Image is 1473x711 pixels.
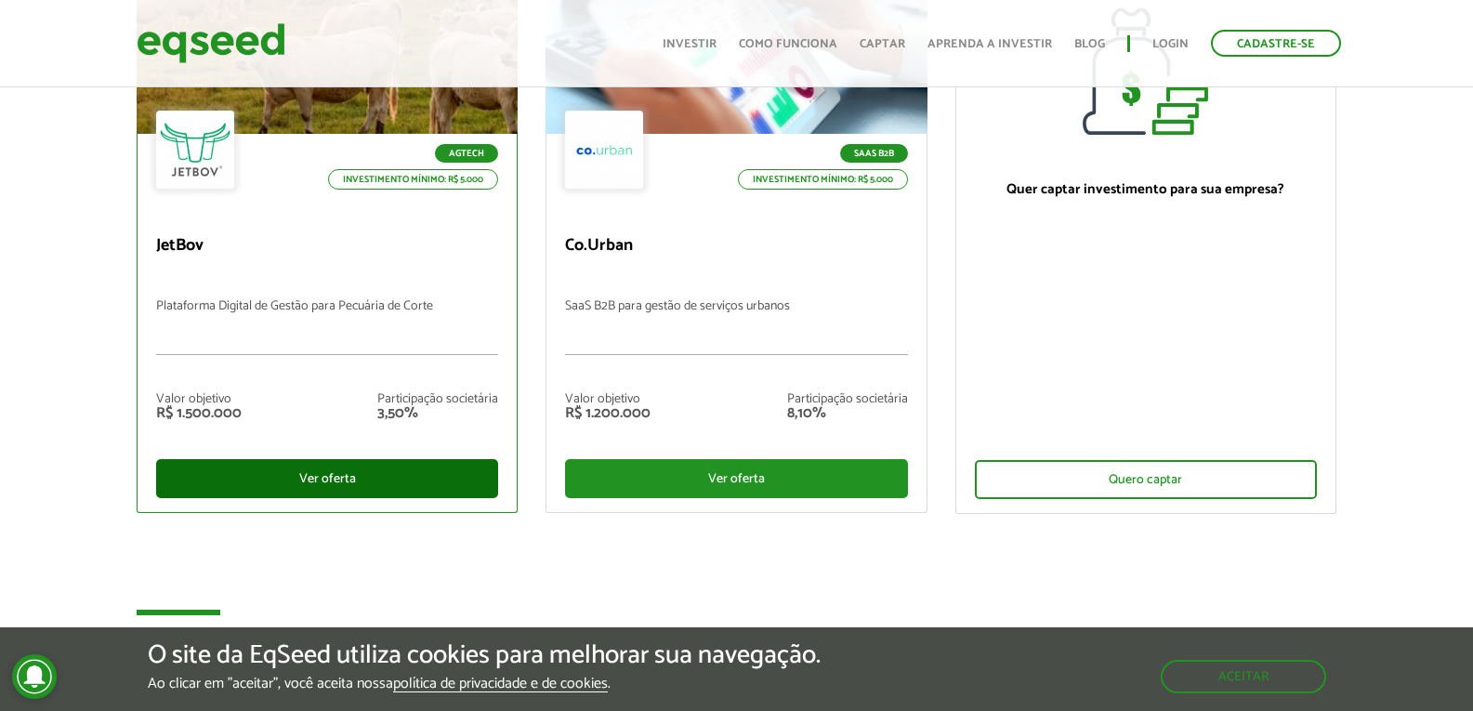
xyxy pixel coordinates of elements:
p: Investimento mínimo: R$ 5.000 [738,169,908,190]
p: Ao clicar em "aceitar", você aceita nossa . [148,675,821,692]
div: R$ 1.200.000 [565,406,651,421]
a: Login [1152,38,1189,50]
a: Captar [860,38,905,50]
a: Como funciona [739,38,837,50]
p: SaaS B2B [840,144,908,163]
div: Valor objetivo [565,393,651,406]
div: R$ 1.500.000 [156,406,242,421]
a: Investir [663,38,717,50]
div: Ver oferta [156,459,498,498]
a: Aprenda a investir [927,38,1052,50]
div: Participação societária [787,393,908,406]
div: Ver oferta [565,459,907,498]
p: Co.Urban [565,236,907,257]
p: JetBov [156,236,498,257]
p: Plataforma Digital de Gestão para Pecuária de Corte [156,299,498,355]
a: política de privacidade e de cookies [393,677,608,692]
button: Aceitar [1161,660,1326,693]
h5: O site da EqSeed utiliza cookies para melhorar sua navegação. [148,641,821,670]
a: Cadastre-se [1211,30,1341,57]
p: SaaS B2B para gestão de serviços urbanos [565,299,907,355]
p: Quer captar investimento para sua empresa? [975,181,1317,198]
div: Valor objetivo [156,393,242,406]
img: EqSeed [137,19,285,68]
p: Agtech [435,144,498,163]
p: Investimento mínimo: R$ 5.000 [328,169,498,190]
div: 3,50% [377,406,498,421]
a: Blog [1074,38,1105,50]
div: Quero captar [975,460,1317,499]
div: Participação societária [377,393,498,406]
div: 8,10% [787,406,908,421]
